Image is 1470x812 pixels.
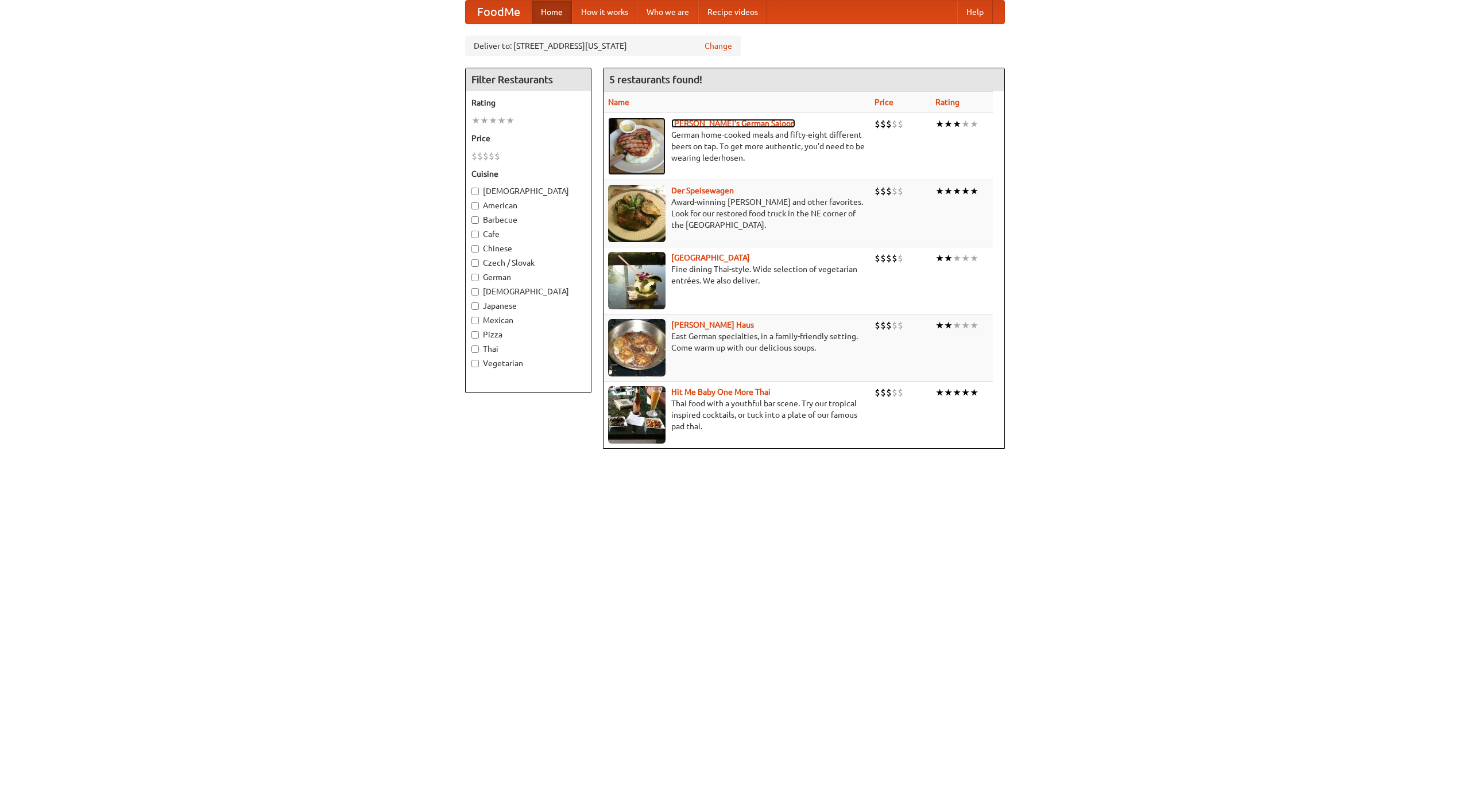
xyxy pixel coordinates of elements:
input: Barbecue [471,216,479,224]
li: $ [892,319,898,332]
li: $ [489,150,494,162]
li: ★ [961,386,970,399]
input: Pizza [471,331,479,339]
a: Change [705,40,732,52]
a: [PERSON_NAME] Haus [671,320,754,329]
h4: Filter Restaurants [466,68,591,91]
p: Fine dining Thai-style. Wide selection of vegetarian entrées. We also deliver. [608,263,865,286]
li: ★ [935,185,944,197]
li: $ [892,118,898,130]
label: Vegetarian [471,358,585,369]
li: ★ [961,185,970,197]
label: Barbecue [471,214,585,226]
li: ★ [944,252,953,265]
li: $ [886,118,892,130]
label: Cafe [471,228,585,240]
label: Czech / Slovak [471,257,585,269]
a: Help [957,1,993,24]
li: ★ [961,118,970,130]
li: ★ [489,114,497,127]
li: ★ [970,185,978,197]
label: American [471,200,585,211]
li: ★ [953,118,961,130]
li: ★ [953,185,961,197]
a: Hit Me Baby One More Thai [671,387,771,397]
li: $ [875,319,880,332]
input: American [471,202,479,209]
ng-pluralize: 5 restaurants found! [609,74,702,85]
h5: Cuisine [471,168,585,180]
li: $ [886,319,892,332]
li: $ [892,386,898,399]
li: $ [898,319,903,332]
a: Der Speisewagen [671,186,734,195]
input: [DEMOGRAPHIC_DATA] [471,188,479,195]
li: ★ [944,319,953,332]
li: $ [875,118,880,130]
a: [PERSON_NAME]'s German Saloon [671,119,795,128]
li: $ [898,386,903,399]
li: $ [886,386,892,399]
p: Award-winning [PERSON_NAME] and other favorites. Look for our restored food truck in the NE corne... [608,196,865,231]
a: Price [875,98,893,107]
label: Chinese [471,243,585,254]
p: German home-cooked meals and fifty-eight different beers on tap. To get more authentic, you'd nee... [608,129,865,164]
label: German [471,271,585,283]
label: Thai [471,343,585,355]
li: $ [886,252,892,265]
li: $ [880,185,886,197]
input: Cafe [471,231,479,238]
li: ★ [961,252,970,265]
li: ★ [970,252,978,265]
a: Home [532,1,572,24]
input: Mexican [471,317,479,324]
li: $ [898,118,903,130]
input: Chinese [471,245,479,252]
label: Japanese [471,300,585,312]
li: $ [494,150,500,162]
li: $ [875,386,880,399]
input: Thai [471,345,479,353]
li: $ [886,185,892,197]
a: [GEOGRAPHIC_DATA] [671,253,750,262]
li: ★ [480,114,489,127]
li: $ [875,185,880,197]
li: ★ [935,386,944,399]
li: ★ [953,319,961,332]
li: ★ [944,118,953,130]
a: Who we are [637,1,698,24]
li: $ [880,252,886,265]
input: Czech / Slovak [471,259,479,267]
input: German [471,274,479,281]
li: ★ [935,319,944,332]
li: ★ [935,118,944,130]
a: Rating [935,98,960,107]
a: Recipe videos [698,1,767,24]
li: $ [880,118,886,130]
a: How it works [572,1,637,24]
div: Deliver to: [STREET_ADDRESS][US_STATE] [465,36,741,56]
h5: Price [471,133,585,144]
li: ★ [497,114,506,127]
li: ★ [970,118,978,130]
li: ★ [953,386,961,399]
p: East German specialties, in a family-friendly setting. Come warm up with our delicious soups. [608,331,865,353]
li: $ [880,386,886,399]
p: Thai food with a youthful bar scene. Try our tropical inspired cocktails, or tuck into a plate of... [608,398,865,432]
input: [DEMOGRAPHIC_DATA] [471,288,479,296]
li: ★ [944,386,953,399]
img: satay.jpg [608,252,666,309]
input: Vegetarian [471,360,479,367]
li: $ [471,150,477,162]
input: Japanese [471,302,479,310]
label: [DEMOGRAPHIC_DATA] [471,286,585,297]
li: ★ [970,319,978,332]
img: speisewagen.jpg [608,185,666,242]
li: ★ [935,252,944,265]
label: [DEMOGRAPHIC_DATA] [471,185,585,197]
img: esthers.jpg [608,118,666,175]
li: ★ [970,386,978,399]
label: Mexican [471,314,585,326]
a: FoodMe [466,1,532,24]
